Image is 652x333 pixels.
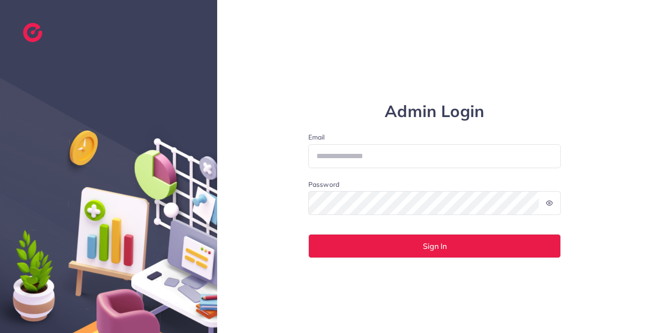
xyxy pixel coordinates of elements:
[423,242,447,250] span: Sign In
[308,234,561,258] button: Sign In
[308,102,561,121] h1: Admin Login
[23,23,42,42] img: logo
[308,180,339,189] label: Password
[308,132,561,142] label: Email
